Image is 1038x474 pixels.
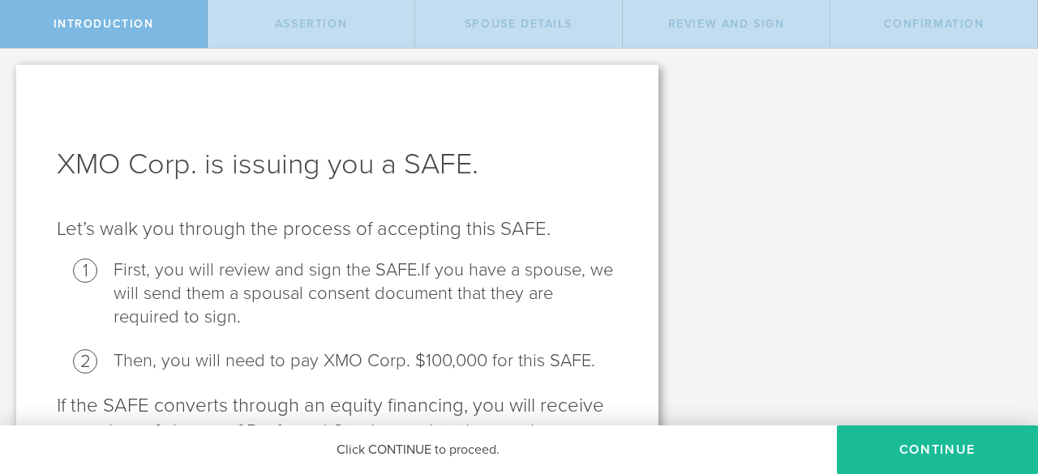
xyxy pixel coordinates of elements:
span: Review and Sign [668,17,785,31]
li: First, you will review and sign the SAFE. [114,258,618,329]
span: Confirmation [884,17,984,31]
li: Then, you will need to pay XMO Corp. $100,000 for this SAFE. [114,349,618,373]
p: If the SAFE converts through an equity financing, you will receive a number of shares of Preferre... [57,393,618,471]
span: Introduction [54,17,154,31]
span: Spouse Details [465,17,573,31]
p: Let’s walk you through the process of accepting this SAFE. [57,216,618,242]
button: Continue [837,425,1038,474]
span: If you have a spouse, we will send them a spousal consent document that they are required to sign. [114,259,613,327]
h1: XMO Corp. is issuing you a SAFE. [57,145,618,184]
span: assertion [275,17,347,31]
